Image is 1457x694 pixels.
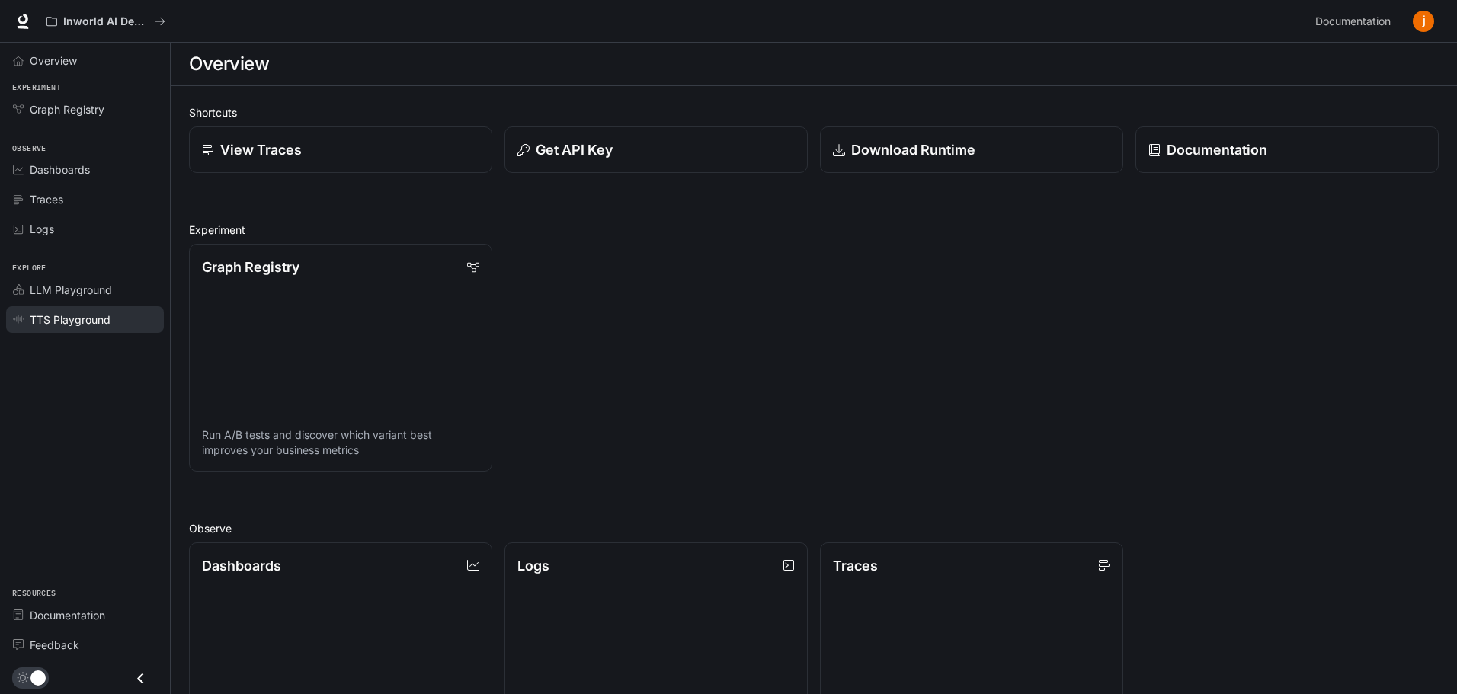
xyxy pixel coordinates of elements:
a: Download Runtime [820,126,1123,173]
a: Graph RegistryRun A/B tests and discover which variant best improves your business metrics [189,244,492,472]
p: Download Runtime [851,139,975,160]
a: LLM Playground [6,277,164,303]
p: View Traces [220,139,302,160]
p: Traces [833,555,878,576]
p: Inworld AI Demos [63,15,149,28]
h1: Overview [189,49,269,79]
h2: Observe [189,520,1439,536]
a: Graph Registry [6,96,164,123]
a: Traces [6,186,164,213]
p: Graph Registry [202,257,299,277]
a: Overview [6,47,164,74]
span: Documentation [1315,12,1391,31]
a: Documentation [1309,6,1402,37]
p: Run A/B tests and discover which variant best improves your business metrics [202,427,479,458]
a: Feedback [6,632,164,658]
button: All workspaces [40,6,172,37]
img: User avatar [1413,11,1434,32]
p: Get API Key [536,139,613,160]
span: Overview [30,53,77,69]
button: Close drawer [123,663,158,694]
span: Dashboards [30,162,90,177]
button: Get API Key [504,126,808,173]
a: TTS Playground [6,306,164,333]
a: Documentation [6,602,164,628]
p: Documentation [1167,139,1267,160]
span: Dark mode toggle [30,669,46,686]
a: Logs [6,216,164,242]
span: TTS Playground [30,312,110,328]
span: Feedback [30,637,79,653]
a: View Traces [189,126,492,173]
span: Logs [30,221,54,237]
h2: Shortcuts [189,104,1439,120]
a: Dashboards [6,156,164,183]
span: Documentation [30,607,105,623]
span: Graph Registry [30,101,104,117]
a: Documentation [1135,126,1439,173]
p: Dashboards [202,555,281,576]
p: Logs [517,555,549,576]
h2: Experiment [189,222,1439,238]
button: User avatar [1408,6,1439,37]
span: LLM Playground [30,282,112,298]
span: Traces [30,191,63,207]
